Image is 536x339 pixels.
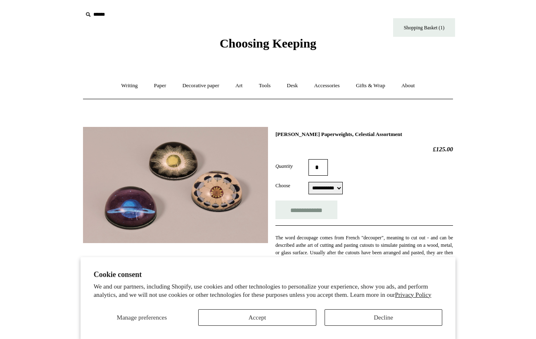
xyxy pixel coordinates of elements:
[395,291,431,298] a: Privacy Policy
[175,75,227,97] a: Decorative paper
[275,242,453,263] span: the art of cutting and pasting cutouts to simulate painting on a wood, metal, or glass surface. U...
[94,283,443,299] p: We and our partners, including Shopify, use cookies and other technologies to personalize your ex...
[349,75,393,97] a: Gifts & Wrap
[147,75,174,97] a: Paper
[275,131,453,138] h1: [PERSON_NAME] Paperweights, Celestial Assortment
[275,146,453,153] h2: £125.00
[393,18,455,37] a: Shopping Basket (1)
[280,75,306,97] a: Desk
[198,309,316,326] button: Accept
[220,43,316,49] a: Choosing Keeping
[325,309,443,326] button: Decline
[275,235,453,248] span: The word decoupage comes from French "decouper", meaning to cut out - and can be described as
[228,75,250,97] a: Art
[114,75,145,97] a: Writing
[117,314,167,321] span: Manage preferences
[275,162,308,170] label: Quantity
[275,182,308,189] label: Choose
[220,36,316,50] span: Choosing Keeping
[394,75,422,97] a: About
[83,127,268,243] img: John Derian Paperweights, Celestial Assortment
[94,309,190,326] button: Manage preferences
[251,75,278,97] a: Tools
[307,75,347,97] a: Accessories
[94,270,443,279] h2: Cookie consent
